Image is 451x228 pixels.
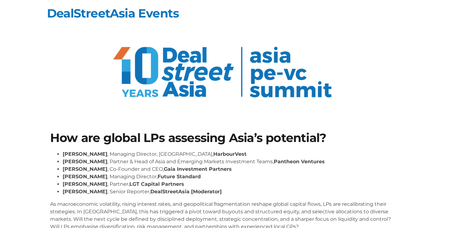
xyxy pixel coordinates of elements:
[63,181,107,187] strong: [PERSON_NAME]
[63,159,107,165] strong: [PERSON_NAME]
[63,173,401,180] li: , Managing Director,
[63,180,401,188] li: , Partner,
[63,166,107,172] strong: [PERSON_NAME]
[129,181,184,187] strong: LGT Capital Partners
[47,6,179,21] a: DealStreetAsia Events
[63,189,107,195] strong: [PERSON_NAME]
[213,151,246,157] strong: HarbourVest
[63,165,401,173] li: , Co-Founder and CEO,
[150,189,222,195] strong: DealStreetAsia [Moderator]
[63,151,107,157] strong: [PERSON_NAME]
[158,174,201,180] strong: Future Standard
[63,174,107,180] strong: [PERSON_NAME]
[164,166,232,172] strong: Gaia Investment Partners
[63,188,401,195] li: , Senior Reporter,
[274,159,325,165] strong: Pantheon Ventures
[50,132,401,144] h1: How are global LPs assessing Asia’s potential?
[63,158,401,165] li: , Partner & Head of Asia and Emerging Markets Investment Teams,
[63,150,401,158] li: , Managing Director, [GEOGRAPHIC_DATA],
